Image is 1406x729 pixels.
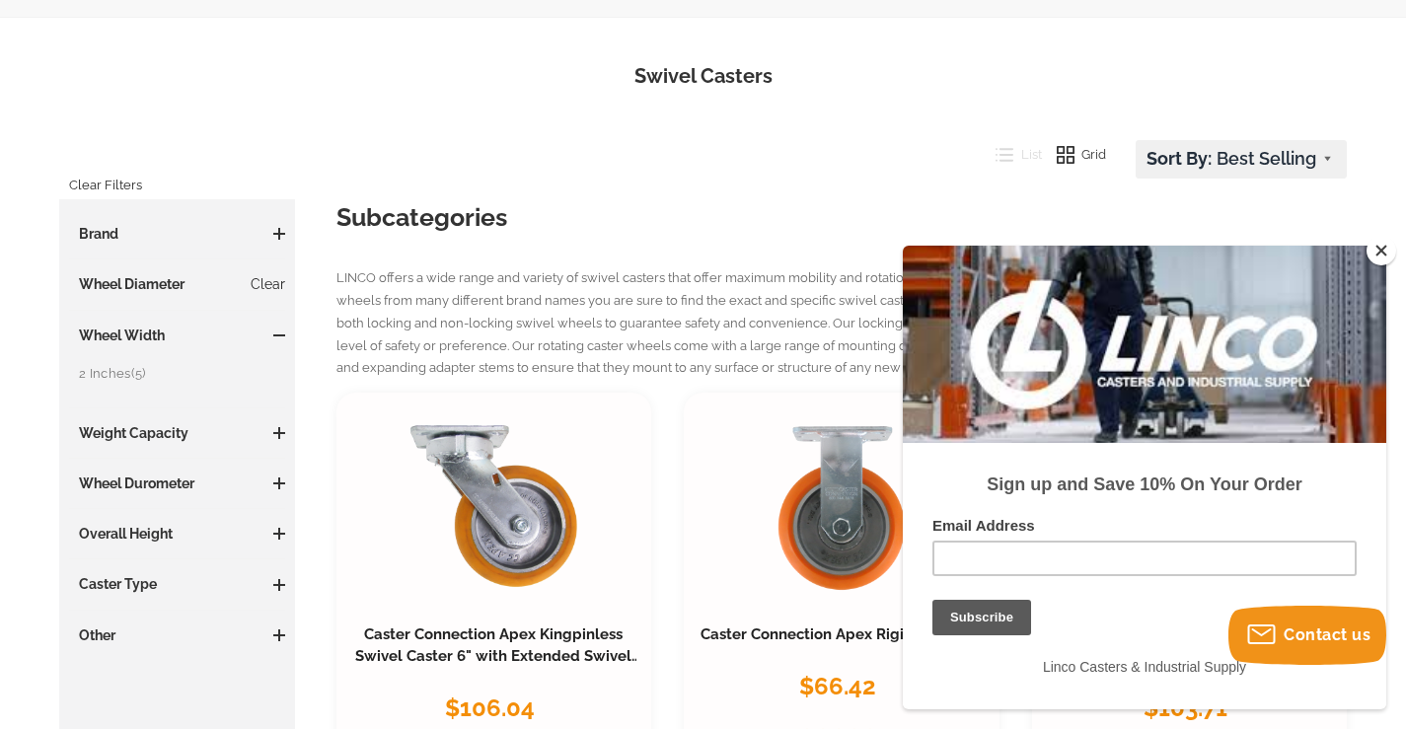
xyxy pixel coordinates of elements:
h1: Swivel Casters [30,62,1376,91]
input: Subscribe [30,354,128,390]
h3: Brand [69,224,285,244]
button: Close [1367,236,1396,265]
h3: Weight Capacity [69,423,285,443]
a: Caster Connection Apex Kingpinless Swivel Caster 6" with Extended Swivel Lead [355,625,640,687]
a: Caster Connection Apex Rigid Caster 6" [701,625,983,643]
h3: Subcategories [336,199,1347,235]
label: Email Address [30,271,454,295]
h3: Wheel Diameter [69,274,285,294]
a: 2 Inches(5) [79,363,285,385]
span: Contact us [1284,625,1370,644]
span: $66.42 [799,672,876,700]
span: (5) [131,366,146,381]
a: Clear [251,274,285,294]
h3: Caster Type [69,574,285,594]
p: LINCO offers a wide range and variety of swivel casters that offer maximum mobility and rotation ... [336,267,1347,380]
span: $103.71 [1144,693,1227,722]
a: Clear Filters [69,170,142,201]
span: $106.04 [445,693,535,722]
button: Contact us [1228,606,1386,665]
h3: Wheel Durometer [69,474,285,493]
button: Grid [1042,140,1107,170]
strong: Sign up and Save 10% On Your Order [84,229,399,249]
span: Linco Casters & Industrial Supply [140,413,343,429]
h3: Wheel Width [69,326,285,345]
h3: Other [69,625,285,645]
button: List [981,140,1042,170]
h3: Overall Height [69,524,285,544]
